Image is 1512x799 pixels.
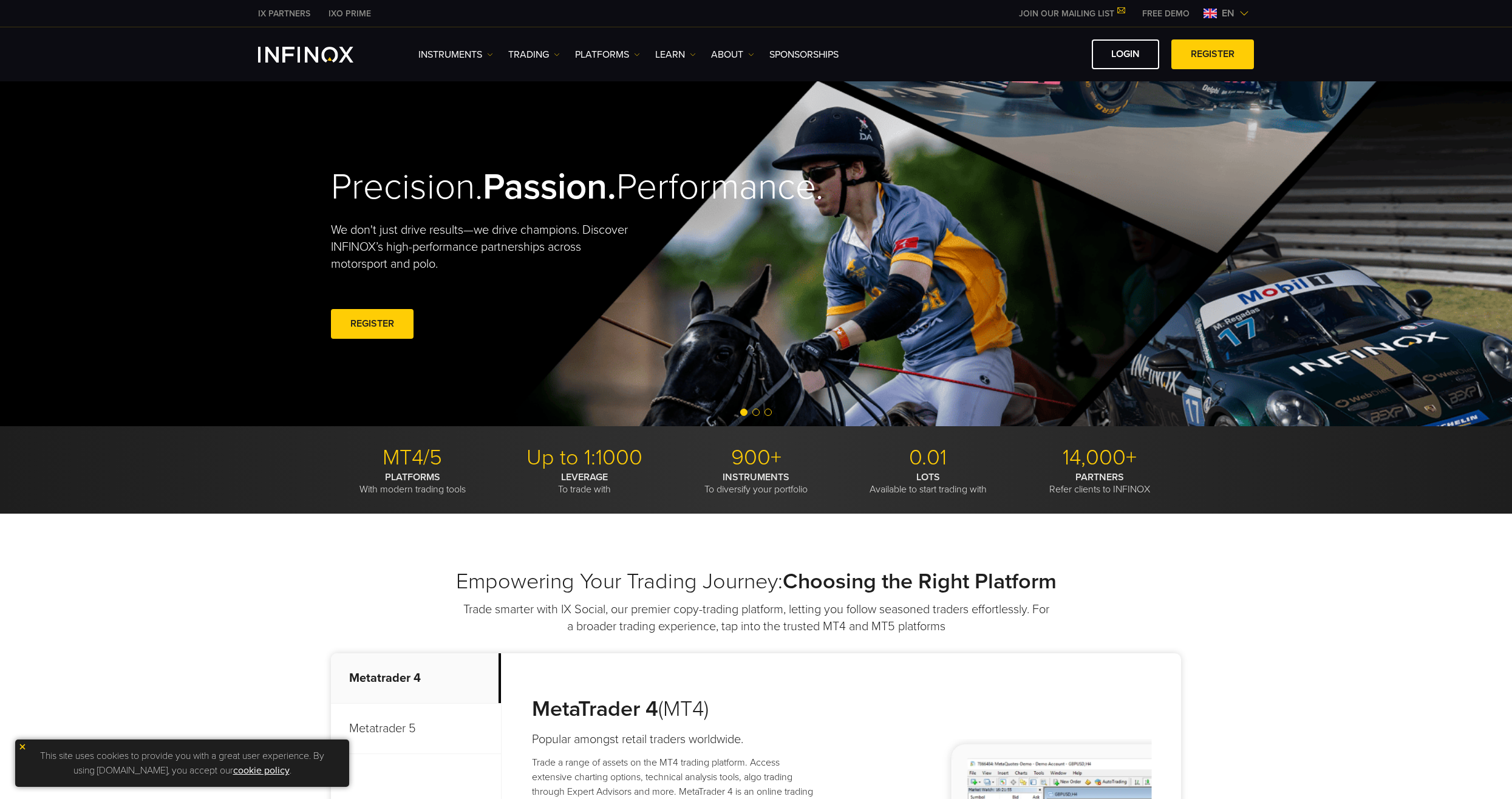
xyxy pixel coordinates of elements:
[331,653,501,704] p: Metatrader 4
[532,731,822,748] h4: Popular amongst retail traders worldwide.
[503,471,666,495] p: To trade with
[769,47,839,62] a: SPONSORSHIPS
[503,444,666,471] p: Up to 1:1000
[1018,444,1181,471] p: 14,000+
[723,471,789,483] strong: INSTRUMENTS
[483,165,616,209] strong: Passion.
[461,601,1051,635] p: Trade smarter with IX Social, our premier copy-trading platform, letting you follow seasoned trad...
[752,409,760,416] span: Go to slide 2
[846,471,1009,495] p: Available to start trading with
[1171,39,1254,69] a: REGISTER
[331,165,713,209] h2: Precision. Performance.
[846,444,1009,471] p: 0.01
[249,7,319,20] a: INFINOX
[765,409,772,416] span: Go to slide 3
[331,309,414,339] a: REGISTER
[331,444,494,471] p: MT4/5
[331,471,494,495] p: With modern trading tools
[1217,6,1239,21] span: en
[1018,471,1181,495] p: Refer clients to INFINOX
[1010,8,1133,19] a: JOIN OUR MAILING LIST
[21,746,343,781] p: This site uses cookies to provide you with a great user experience. By using [DOMAIN_NAME], you a...
[233,764,290,777] a: cookie policy
[331,568,1181,595] h2: Empowering Your Trading Journey:
[1075,471,1124,483] strong: PARTNERS
[18,743,27,751] img: yellow close icon
[385,471,440,483] strong: PLATFORMS
[258,47,382,63] a: INFINOX Logo
[675,444,837,471] p: 900+
[1133,7,1199,20] a: INFINOX MENU
[655,47,696,62] a: Learn
[575,47,640,62] a: PLATFORMS
[561,471,608,483] strong: LEVERAGE
[916,471,940,483] strong: LOTS
[331,222,637,273] p: We don't just drive results—we drive champions. Discover INFINOX’s high-performance partnerships ...
[783,568,1057,594] strong: Choosing the Right Platform
[1092,39,1159,69] a: LOGIN
[418,47,493,62] a: Instruments
[319,7,380,20] a: INFINOX
[675,471,837,495] p: To diversify your portfolio
[331,704,501,754] p: Metatrader 5
[532,696,822,722] h3: (MT4)
[532,696,658,722] strong: MetaTrader 4
[711,47,754,62] a: ABOUT
[508,47,560,62] a: TRADING
[740,409,747,416] span: Go to slide 1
